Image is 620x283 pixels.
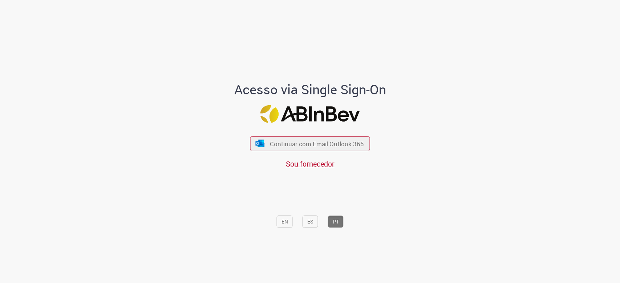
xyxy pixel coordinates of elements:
button: ícone Azure/Microsoft 360 Continuar com Email Outlook 365 [250,136,370,151]
img: Logo ABInBev [260,105,360,123]
h1: Acesso via Single Sign-On [209,82,411,97]
button: EN [277,216,293,228]
button: PT [328,216,344,228]
a: Sou fornecedor [286,159,335,169]
span: Continuar com Email Outlook 365 [270,140,364,148]
img: ícone Azure/Microsoft 360 [255,140,265,147]
button: ES [303,216,318,228]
